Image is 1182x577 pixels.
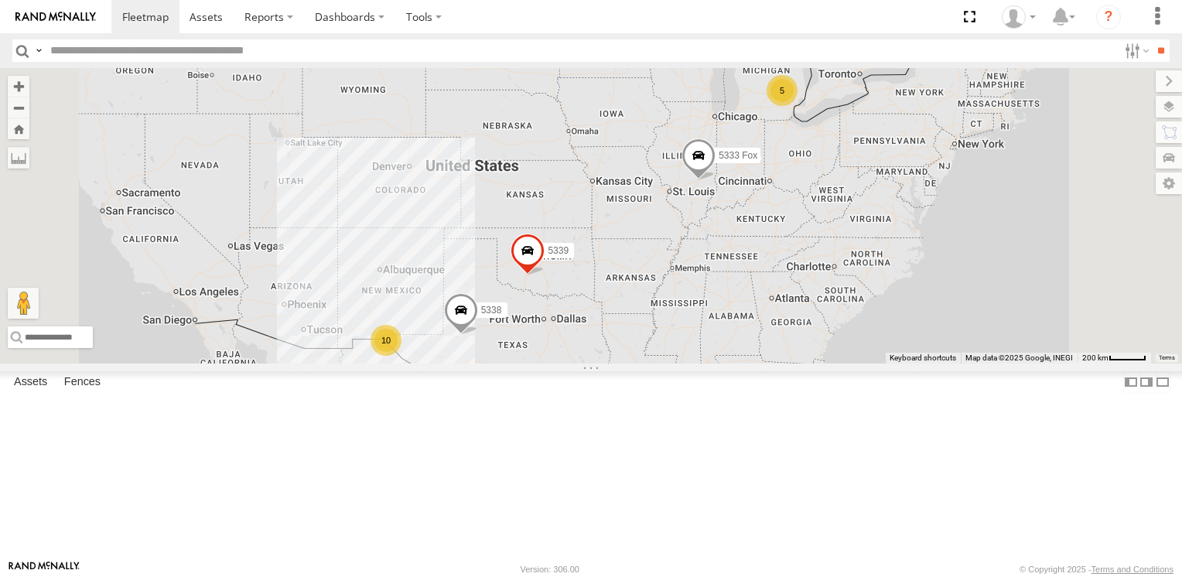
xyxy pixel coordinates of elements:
label: Dock Summary Table to the Left [1123,371,1139,394]
button: Drag Pegman onto the map to open Street View [8,288,39,319]
i: ? [1096,5,1121,29]
div: Frank Olivera [996,5,1041,29]
span: 5339 [548,245,569,256]
a: Visit our Website [9,562,80,577]
label: Dock Summary Table to the Right [1139,371,1154,394]
label: Hide Summary Table [1155,371,1170,394]
label: Measure [8,147,29,169]
a: Terms (opens in new tab) [1159,354,1175,360]
a: Terms and Conditions [1091,565,1173,574]
img: rand-logo.svg [15,12,96,22]
button: Keyboard shortcuts [890,353,956,364]
button: Zoom out [8,97,29,118]
label: Assets [6,372,55,394]
label: Fences [56,372,108,394]
button: Zoom Home [8,118,29,139]
div: © Copyright 2025 - [1020,565,1173,574]
button: Zoom in [8,76,29,97]
span: 5333 Fox [719,150,757,161]
div: Version: 306.00 [521,565,579,574]
div: 10 [371,325,401,356]
span: Map data ©2025 Google, INEGI [965,353,1073,362]
label: Search Query [32,39,45,62]
div: 5 [767,75,798,106]
label: Search Filter Options [1119,39,1152,62]
button: Map Scale: 200 km per 45 pixels [1078,353,1151,364]
span: 5338 [481,305,502,316]
label: Map Settings [1156,172,1182,194]
span: 200 km [1082,353,1109,362]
